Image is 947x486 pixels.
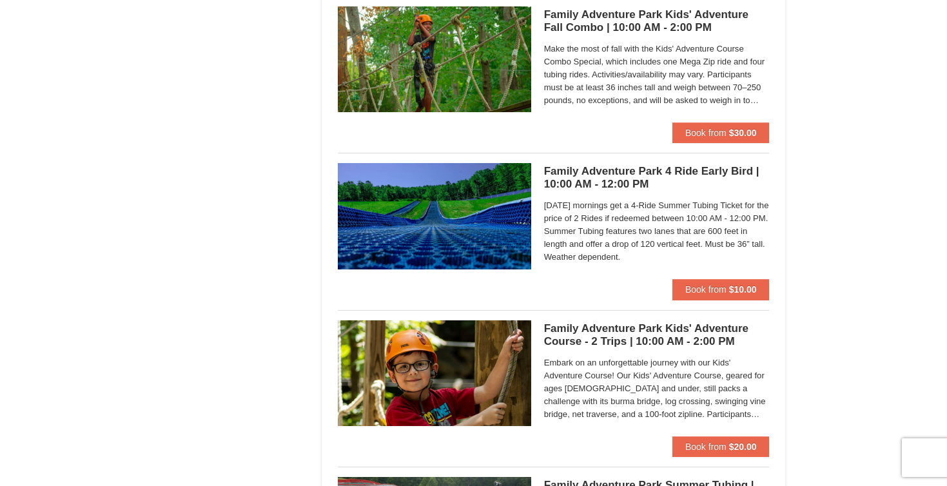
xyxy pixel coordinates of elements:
[544,199,770,264] span: [DATE] mornings get a 4-Ride Summer Tubing Ticket for the price of 2 Rides if redeemed between 10...
[338,320,531,426] img: 6619925-25-20606efb.jpg
[729,284,757,295] strong: $10.00
[672,279,770,300] button: Book from $10.00
[729,442,757,452] strong: $20.00
[685,284,727,295] span: Book from
[544,43,770,107] span: Make the most of fall with the Kids' Adventure Course Combo Special, which includes one Mega Zip ...
[338,6,531,112] img: 6619925-37-774baaa7.jpg
[338,163,531,269] img: 6619925-18-3c99bf8f.jpg
[544,8,770,34] h5: Family Adventure Park Kids' Adventure Fall Combo | 10:00 AM - 2:00 PM
[672,436,770,457] button: Book from $20.00
[685,442,727,452] span: Book from
[729,128,757,138] strong: $30.00
[685,128,727,138] span: Book from
[544,165,770,191] h5: Family Adventure Park 4 Ride Early Bird | 10:00 AM - 12:00 PM
[672,122,770,143] button: Book from $30.00
[544,356,770,421] span: Embark on an unforgettable journey with our Kids' Adventure Course! Our Kids' Adventure Course, g...
[544,322,770,348] h5: Family Adventure Park Kids' Adventure Course - 2 Trips | 10:00 AM - 2:00 PM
